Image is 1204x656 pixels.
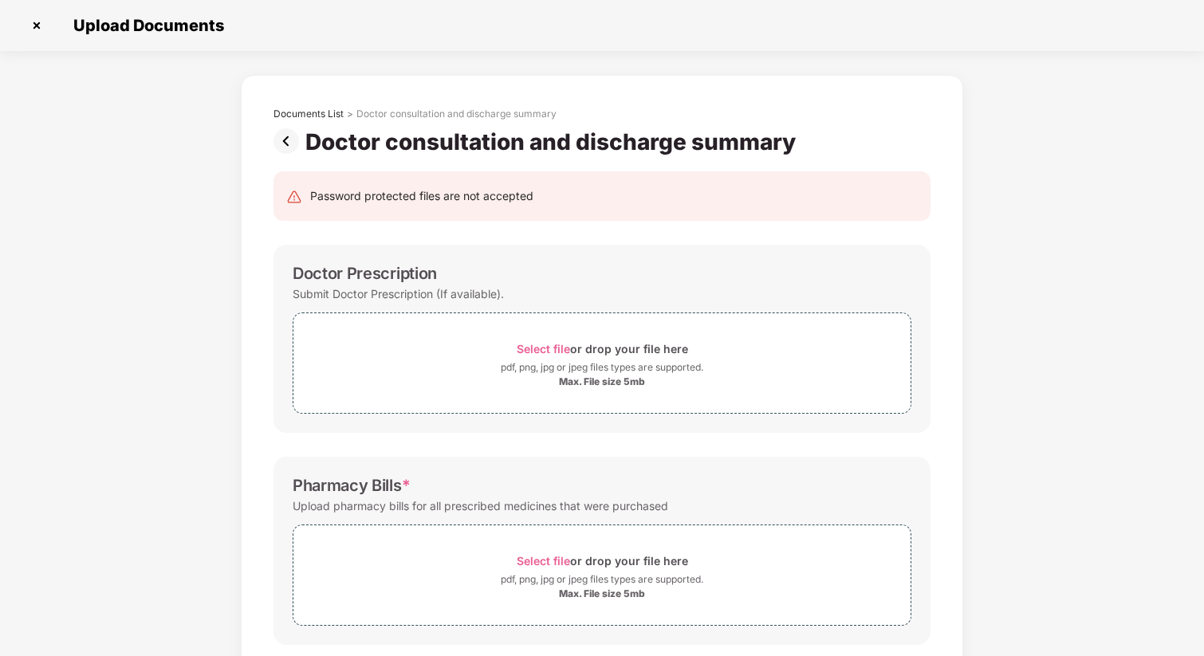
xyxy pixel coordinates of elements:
div: Password protected files are not accepted [310,187,533,205]
span: Select file [517,342,570,355]
div: Pharmacy Bills [293,476,410,495]
div: > [347,108,353,120]
div: or drop your file here [517,338,688,359]
div: Max. File size 5mb [559,587,645,600]
span: Select fileor drop your file herepdf, png, jpg or jpeg files types are supported.Max. File size 5mb [293,537,911,613]
span: Select fileor drop your file herepdf, png, jpg or jpeg files types are supported.Max. File size 5mb [293,325,911,401]
div: Doctor consultation and discharge summary [356,108,557,120]
img: svg+xml;base64,PHN2ZyBpZD0iUHJldi0zMngzMiIgeG1sbnM9Imh0dHA6Ly93d3cudzMub3JnLzIwMDAvc3ZnIiB3aWR0aD... [273,128,305,154]
span: Select file [517,554,570,568]
span: Upload Documents [57,16,232,35]
div: Doctor consultation and discharge summary [305,128,802,155]
img: svg+xml;base64,PHN2ZyBpZD0iQ3Jvc3MtMzJ4MzIiIHhtbG5zPSJodHRwOi8vd3d3LnczLm9yZy8yMDAwL3N2ZyIgd2lkdG... [24,13,49,38]
div: Max. File size 5mb [559,375,645,388]
div: Documents List [273,108,344,120]
div: Submit Doctor Prescription (If available). [293,283,504,304]
div: Doctor Prescription [293,264,437,283]
div: or drop your file here [517,550,688,572]
div: pdf, png, jpg or jpeg files types are supported. [501,359,703,375]
img: svg+xml;base64,PHN2ZyB4bWxucz0iaHR0cDovL3d3dy53My5vcmcvMjAwMC9zdmciIHdpZHRoPSIyNCIgaGVpZ2h0PSIyNC... [286,189,302,205]
div: pdf, png, jpg or jpeg files types are supported. [501,572,703,587]
div: Upload pharmacy bills for all prescribed medicines that were purchased [293,495,668,517]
